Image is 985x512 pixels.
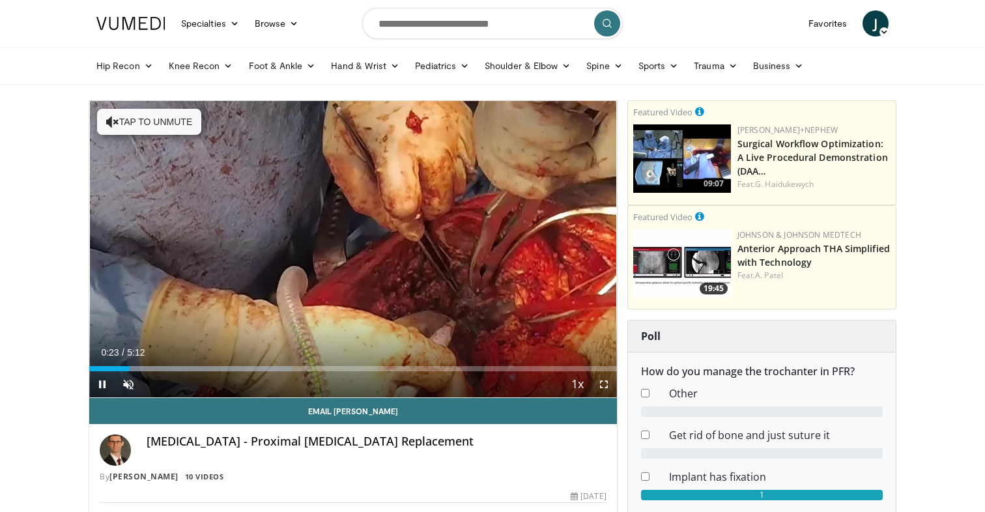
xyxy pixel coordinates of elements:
[737,178,891,190] div: Feat.
[745,53,812,79] a: Business
[362,8,623,39] input: Search topics, interventions
[115,371,141,397] button: Unmute
[631,53,687,79] a: Sports
[100,471,607,483] div: By
[89,53,161,79] a: Hip Recon
[737,270,891,281] div: Feat.
[127,347,145,358] span: 5:12
[801,10,855,36] a: Favorites
[755,270,783,281] a: A. Patel
[323,53,407,79] a: Hand & Wrist
[96,17,165,30] img: VuMedi Logo
[565,371,591,397] button: Playback Rate
[147,434,607,449] h4: [MEDICAL_DATA] - Proximal [MEDICAL_DATA] Replacement
[161,53,241,79] a: Knee Recon
[89,366,617,371] div: Progress Bar
[700,178,728,190] span: 09:07
[737,242,890,268] a: Anterior Approach THA Simplified with Technology
[737,229,861,240] a: Johnson & Johnson MedTech
[101,347,119,358] span: 0:23
[97,109,201,135] button: Tap to unmute
[641,490,883,500] div: 1
[477,53,578,79] a: Shoulder & Elbow
[633,229,731,298] img: 06bb1c17-1231-4454-8f12-6191b0b3b81a.150x105_q85_crop-smart_upscale.jpg
[247,10,307,36] a: Browse
[89,371,115,397] button: Pause
[109,471,178,482] a: [PERSON_NAME]
[659,427,892,443] dd: Get rid of bone and just suture it
[659,469,892,485] dd: Implant has fixation
[578,53,630,79] a: Spine
[755,178,814,190] a: G. Haidukewych
[173,10,247,36] a: Specialties
[700,283,728,294] span: 19:45
[641,365,883,378] h6: How do you manage the trochanter in PFR?
[633,124,731,193] a: 09:07
[89,101,617,398] video-js: Video Player
[407,53,477,79] a: Pediatrics
[571,491,606,502] div: [DATE]
[737,137,888,177] a: Surgical Workflow Optimization: A Live Procedural Demonstration (DAA…
[180,471,228,482] a: 10 Videos
[591,371,617,397] button: Fullscreen
[737,124,838,135] a: [PERSON_NAME]+Nephew
[241,53,324,79] a: Foot & Ankle
[686,53,745,79] a: Trauma
[633,211,692,223] small: Featured Video
[633,106,692,118] small: Featured Video
[633,229,731,298] a: 19:45
[863,10,889,36] a: J
[100,434,131,466] img: Avatar
[659,386,892,401] dd: Other
[633,124,731,193] img: bcfc90b5-8c69-4b20-afee-af4c0acaf118.150x105_q85_crop-smart_upscale.jpg
[641,329,661,343] strong: Poll
[122,347,124,358] span: /
[89,398,617,424] a: Email [PERSON_NAME]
